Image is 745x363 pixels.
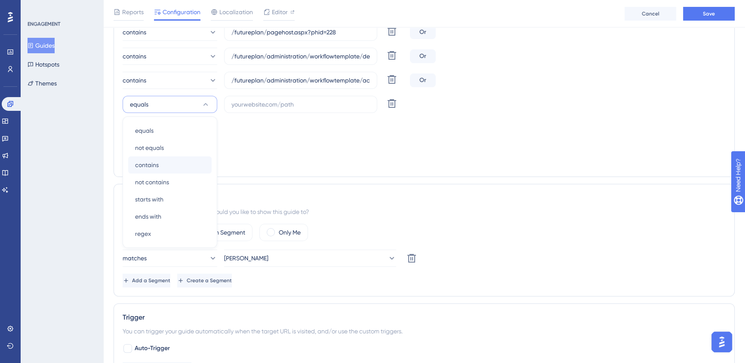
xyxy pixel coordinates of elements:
[224,253,268,263] span: [PERSON_NAME]
[128,139,212,156] button: not equals
[135,343,170,354] span: Auto-Trigger
[410,73,436,87] div: Or
[177,274,232,287] button: Create a Segment
[123,207,726,217] div: Which segment of the audience would you like to show this guide to?
[132,277,170,284] span: Add a Segment
[28,76,57,91] button: Themes
[123,75,146,85] span: contains
[231,52,370,61] input: yourwebsite.com/path
[123,27,146,37] span: contains
[128,191,212,208] button: starts with
[231,27,370,37] input: yourwebsite.com/path
[231,100,370,109] input: yourwebsite.com/path
[128,208,212,225] button: ends with
[128,174,212,191] button: not contains
[219,7,253,17] span: Localization
[20,2,54,12] span: Need Help?
[130,99,148,110] span: equals
[123,326,726,336] div: You can trigger your guide automatically when the target URL is visited, and/or use the custom tr...
[135,177,169,187] span: not contains
[231,76,370,85] input: yourwebsite.com/path
[123,51,146,61] span: contains
[122,7,144,17] span: Reports
[128,225,212,242] button: regex
[642,10,659,17] span: Cancel
[279,227,301,238] label: Only Me
[28,57,59,72] button: Hotspots
[709,329,735,355] iframe: UserGuiding AI Assistant Launcher
[123,96,217,113] button: equals
[123,72,217,89] button: contains
[128,122,212,139] button: equals
[272,7,288,17] span: Editor
[187,277,232,284] span: Create a Segment
[135,229,151,239] span: regex
[123,274,170,287] button: Add a Segment
[28,21,60,27] div: ENGAGEMENT
[135,194,163,204] span: starts with
[123,24,217,41] button: contains
[625,7,676,21] button: Cancel
[135,143,164,153] span: not equals
[410,25,436,39] div: Or
[410,49,436,63] div: Or
[123,48,217,65] button: contains
[123,312,726,323] div: Trigger
[683,7,735,21] button: Save
[128,156,212,174] button: contains
[123,250,217,267] button: matches
[224,250,396,267] button: [PERSON_NAME]
[135,211,161,222] span: ends with
[135,125,154,136] span: equals
[135,160,159,170] span: contains
[28,38,55,53] button: Guides
[198,227,245,238] label: Custom Segment
[163,7,200,17] span: Configuration
[123,120,726,130] div: Targeting Condition
[123,253,147,263] span: matches
[703,10,715,17] span: Save
[123,193,726,203] div: Audience Segmentation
